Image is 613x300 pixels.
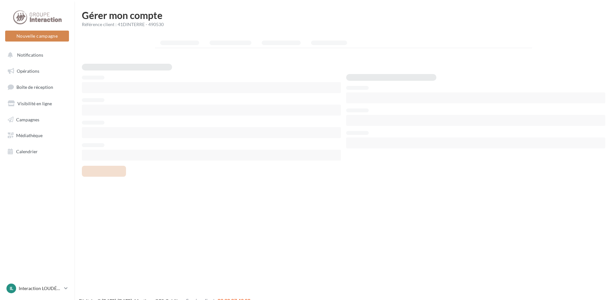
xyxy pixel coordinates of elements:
[17,68,39,74] span: Opérations
[4,64,70,78] a: Opérations
[4,113,70,127] a: Campagnes
[10,285,13,292] span: IL
[16,117,39,122] span: Campagnes
[5,282,69,295] a: IL Interaction LOUDÉAC
[4,129,70,142] a: Médiathèque
[5,31,69,42] button: Nouvelle campagne
[17,52,43,58] span: Notifications
[16,133,43,138] span: Médiathèque
[4,80,70,94] a: Boîte de réception
[16,149,38,154] span: Calendrier
[17,101,52,106] span: Visibilité en ligne
[4,145,70,158] a: Calendrier
[82,21,605,28] div: Référence client : 41DINTERRE - 490530
[16,84,53,90] span: Boîte de réception
[19,285,62,292] p: Interaction LOUDÉAC
[4,97,70,110] a: Visibilité en ligne
[4,48,68,62] button: Notifications
[82,10,605,20] h1: Gérer mon compte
